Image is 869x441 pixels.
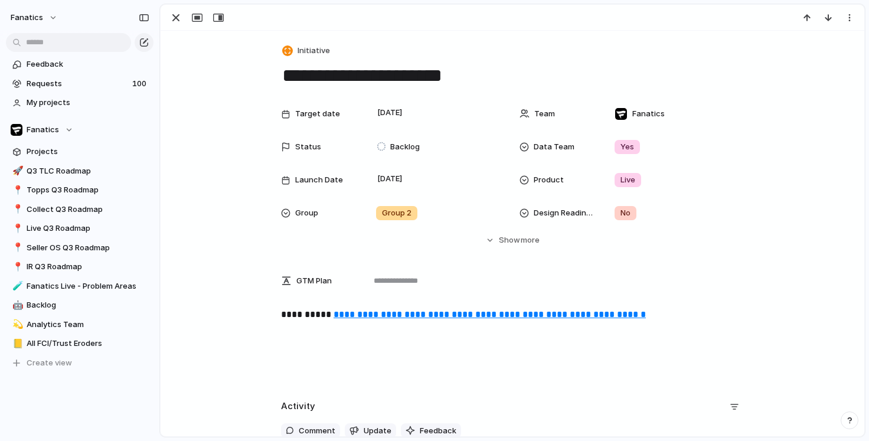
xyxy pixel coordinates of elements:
[295,174,343,186] span: Launch Date
[11,223,22,234] button: 📍
[6,258,153,276] a: 📍IR Q3 Roadmap
[632,108,665,120] span: Fanatics
[27,280,149,292] span: Fanatics Live - Problem Areas
[534,207,595,219] span: Design Readiness
[27,184,149,196] span: Topps Q3 Roadmap
[374,172,406,186] span: [DATE]
[12,337,21,351] div: 📒
[534,174,564,186] span: Product
[27,97,149,109] span: My projects
[11,299,22,311] button: 🤖
[401,423,461,439] button: Feedback
[27,319,149,331] span: Analytics Team
[534,141,574,153] span: Data Team
[374,106,406,120] span: [DATE]
[27,124,59,136] span: Fanatics
[6,354,153,372] button: Create view
[281,400,315,413] h2: Activity
[11,165,22,177] button: 🚀
[12,222,21,236] div: 📍
[11,204,22,215] button: 📍
[390,141,420,153] span: Backlog
[11,338,22,349] button: 📒
[6,277,153,295] a: 🧪Fanatics Live - Problem Areas
[620,141,634,153] span: Yes
[6,201,153,218] a: 📍Collect Q3 Roadmap
[295,108,340,120] span: Target date
[11,280,22,292] button: 🧪
[12,241,21,254] div: 📍
[6,181,153,199] a: 📍Topps Q3 Roadmap
[620,207,630,219] span: No
[27,299,149,311] span: Backlog
[6,239,153,257] a: 📍Seller OS Q3 Roadmap
[6,94,153,112] a: My projects
[420,425,456,437] span: Feedback
[12,164,21,178] div: 🚀
[6,75,153,93] a: Requests100
[280,43,334,60] button: Initiative
[27,58,149,70] span: Feedback
[6,296,153,314] a: 🤖Backlog
[6,55,153,73] a: Feedback
[6,220,153,237] a: 📍Live Q3 Roadmap
[295,141,321,153] span: Status
[12,318,21,331] div: 💫
[27,338,149,349] span: All FCI/Trust Eroders
[27,223,149,234] span: Live Q3 Roadmap
[6,121,153,139] button: Fanatics
[27,165,149,177] span: Q3 TLC Roadmap
[27,204,149,215] span: Collect Q3 Roadmap
[11,184,22,196] button: 📍
[27,357,72,369] span: Create view
[620,174,635,186] span: Live
[5,8,64,27] button: fanatics
[281,230,744,251] button: Showmore
[521,234,540,246] span: more
[11,261,22,273] button: 📍
[534,108,555,120] span: Team
[27,78,129,90] span: Requests
[299,425,335,437] span: Comment
[27,242,149,254] span: Seller OS Q3 Roadmap
[499,234,520,246] span: Show
[12,279,21,293] div: 🧪
[382,207,411,219] span: Group 2
[12,202,21,216] div: 📍
[12,260,21,274] div: 📍
[27,261,149,273] span: IR Q3 Roadmap
[364,425,391,437] span: Update
[281,423,340,439] button: Comment
[11,319,22,331] button: 💫
[11,12,43,24] span: fanatics
[27,146,149,158] span: Projects
[6,316,153,334] a: 💫Analytics Team
[298,45,330,57] span: Initiative
[345,423,396,439] button: Update
[6,335,153,352] a: 📒All FCI/Trust Eroders
[132,78,149,90] span: 100
[296,275,332,287] span: GTM Plan
[12,299,21,312] div: 🤖
[6,143,153,161] a: Projects
[295,207,318,219] span: Group
[11,242,22,254] button: 📍
[12,184,21,197] div: 📍
[6,162,153,180] a: 🚀Q3 TLC Roadmap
